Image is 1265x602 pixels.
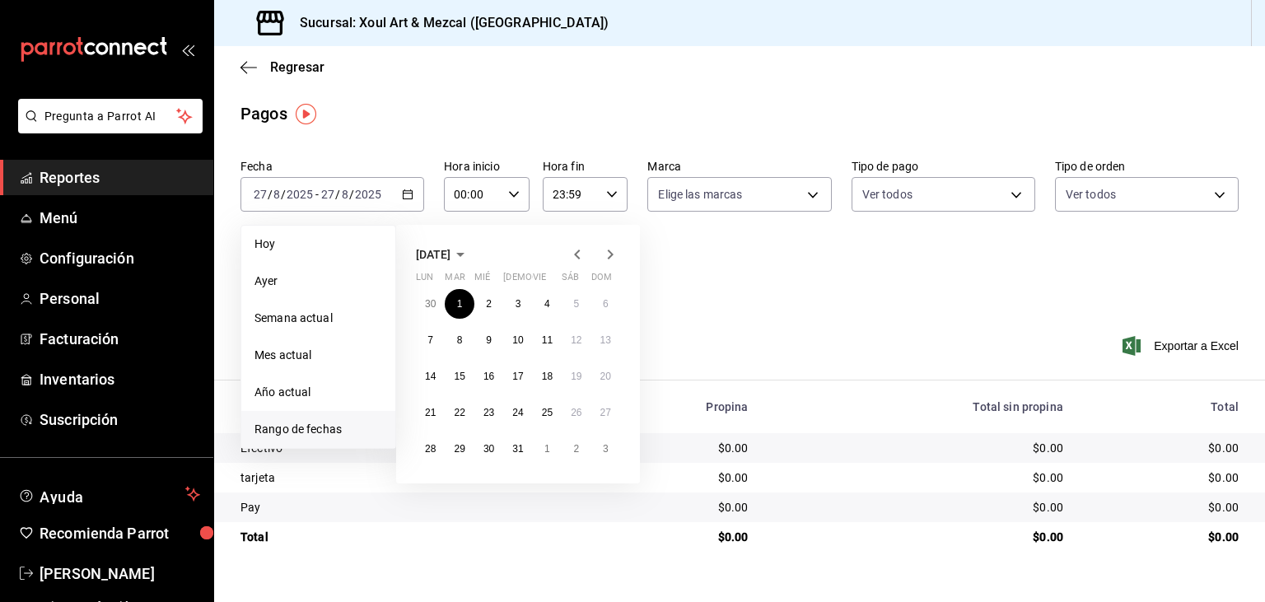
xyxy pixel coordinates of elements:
[1090,529,1239,545] div: $0.00
[562,398,590,427] button: 26 de julio de 2025
[474,362,503,391] button: 16 de julio de 2025
[416,245,470,264] button: [DATE]
[454,407,464,418] abbr: 22 de julio de 2025
[512,334,523,346] abbr: 10 de julio de 2025
[416,248,450,261] span: [DATE]
[270,59,324,75] span: Regresar
[533,325,562,355] button: 11 de julio de 2025
[603,443,609,455] abbr: 3 de agosto de 2025
[40,368,200,390] span: Inventarios
[416,272,433,289] abbr: lunes
[240,529,563,545] div: Total
[40,287,200,310] span: Personal
[254,236,382,253] span: Hoy
[503,434,532,464] button: 31 de julio de 2025
[852,161,1035,172] label: Tipo de pago
[600,334,611,346] abbr: 13 de julio de 2025
[40,166,200,189] span: Reportes
[349,188,354,201] span: /
[503,272,600,289] abbr: jueves
[591,362,620,391] button: 20 de julio de 2025
[474,434,503,464] button: 30 de julio de 2025
[474,398,503,427] button: 23 de julio de 2025
[774,499,1063,516] div: $0.00
[542,407,553,418] abbr: 25 de julio de 2025
[18,99,203,133] button: Pregunta a Parrot AI
[658,186,742,203] span: Elige las marcas
[254,421,382,438] span: Rango de fechas
[445,272,464,289] abbr: martes
[591,434,620,464] button: 3 de agosto de 2025
[533,362,562,391] button: 18 de julio de 2025
[40,328,200,350] span: Facturación
[444,161,530,172] label: Hora inicio
[454,371,464,382] abbr: 15 de julio de 2025
[503,289,532,319] button: 3 de julio de 2025
[512,407,523,418] abbr: 24 de julio de 2025
[647,161,831,172] label: Marca
[483,443,494,455] abbr: 30 de julio de 2025
[486,298,492,310] abbr: 2 de julio de 2025
[425,371,436,382] abbr: 14 de julio de 2025
[40,408,200,431] span: Suscripción
[281,188,286,201] span: /
[240,59,324,75] button: Regresar
[503,325,532,355] button: 10 de julio de 2025
[590,499,748,516] div: $0.00
[600,371,611,382] abbr: 20 de julio de 2025
[503,398,532,427] button: 24 de julio de 2025
[562,272,579,289] abbr: sábado
[603,298,609,310] abbr: 6 de julio de 2025
[40,484,179,504] span: Ayuda
[416,398,445,427] button: 21 de julio de 2025
[315,188,319,201] span: -
[571,371,581,382] abbr: 19 de julio de 2025
[286,188,314,201] input: ----
[562,289,590,319] button: 5 de julio de 2025
[416,289,445,319] button: 30 de junio de 2025
[774,440,1063,456] div: $0.00
[591,325,620,355] button: 13 de julio de 2025
[416,362,445,391] button: 14 de julio de 2025
[320,188,335,201] input: --
[12,119,203,137] a: Pregunta a Parrot AI
[562,325,590,355] button: 12 de julio de 2025
[240,101,287,126] div: Pagos
[1126,336,1239,356] button: Exportar a Excel
[1055,161,1239,172] label: Tipo de orden
[591,272,612,289] abbr: domingo
[457,298,463,310] abbr: 1 de julio de 2025
[591,289,620,319] button: 6 de julio de 2025
[445,289,474,319] button: 1 de julio de 2025
[503,362,532,391] button: 17 de julio de 2025
[573,443,579,455] abbr: 2 de agosto de 2025
[571,334,581,346] abbr: 12 de julio de 2025
[862,186,913,203] span: Ver todos
[1090,499,1239,516] div: $0.00
[287,13,609,33] h3: Sucursal: Xoul Art & Mezcal ([GEOGRAPHIC_DATA])
[591,398,620,427] button: 27 de julio de 2025
[354,188,382,201] input: ----
[425,443,436,455] abbr: 28 de julio de 2025
[40,207,200,229] span: Menú
[40,247,200,269] span: Configuración
[474,272,490,289] abbr: miércoles
[486,334,492,346] abbr: 9 de julio de 2025
[240,469,563,486] div: tarjeta
[273,188,281,201] input: --
[40,562,200,585] span: [PERSON_NAME]
[512,371,523,382] abbr: 17 de julio de 2025
[445,325,474,355] button: 8 de julio de 2025
[445,362,474,391] button: 15 de julio de 2025
[774,469,1063,486] div: $0.00
[44,108,177,125] span: Pregunta a Parrot AI
[335,188,340,201] span: /
[544,443,550,455] abbr: 1 de agosto de 2025
[296,104,316,124] button: Tooltip marker
[571,407,581,418] abbr: 26 de julio de 2025
[544,298,550,310] abbr: 4 de julio de 2025
[425,407,436,418] abbr: 21 de julio de 2025
[254,273,382,290] span: Ayer
[483,371,494,382] abbr: 16 de julio de 2025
